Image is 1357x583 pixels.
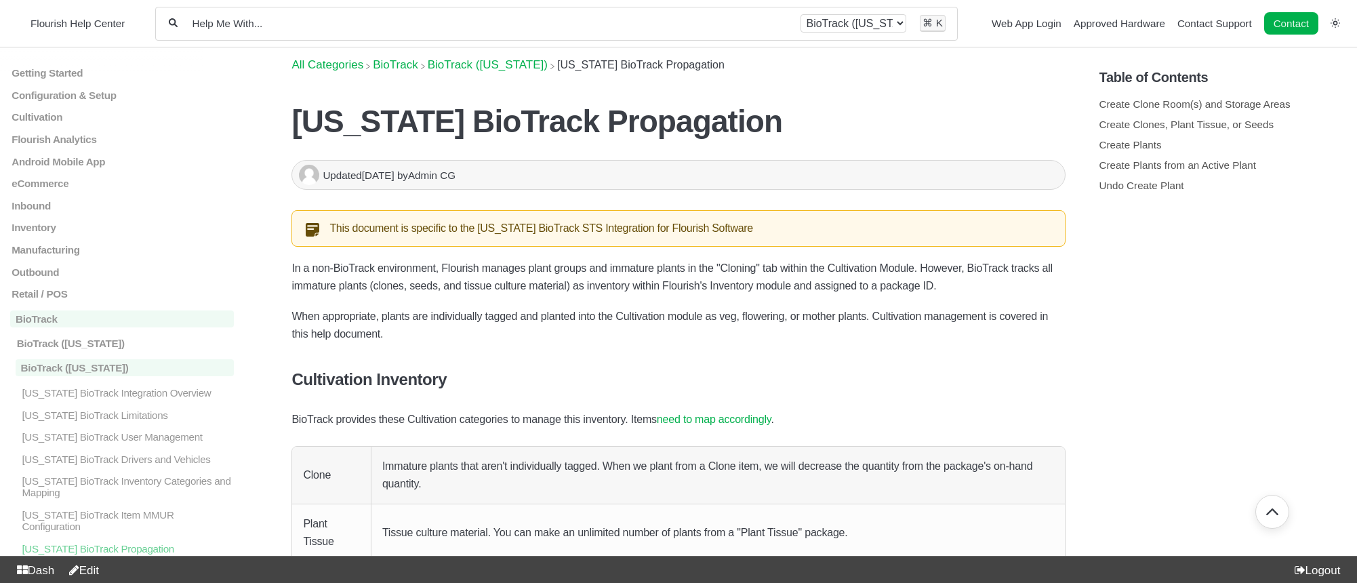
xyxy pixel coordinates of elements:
a: Manufacturing [10,244,234,256]
h1: [US_STATE] BioTrack Propagation [291,103,1065,140]
a: Retail / POS [10,288,234,300]
p: BioTrack provides these Cultivation categories to manage this inventory. Items . [291,411,1065,428]
a: [US_STATE] BioTrack Item MMUR Configuration [10,509,234,532]
a: Contact Support navigation item [1177,18,1252,29]
h5: Table of Contents [1099,70,1347,85]
p: [US_STATE] BioTrack User Management [20,431,234,443]
a: BioTrack ([US_STATE]) [10,338,234,349]
a: Create Plants from an Active Plant [1099,159,1256,171]
a: need to map accordingly [657,414,771,425]
p: In a non-BioTrack environment, Flourish manages plant groups and immature plants in the "Cloning"... [291,260,1065,295]
a: [US_STATE] BioTrack Propagation [10,542,234,554]
a: [US_STATE] BioTrack User Management [10,431,234,443]
p: [US_STATE] BioTrack Item MMUR Configuration [20,509,234,532]
a: BioTrack [10,310,234,327]
p: Clone [303,466,359,484]
a: Create Clone Room(s) and Storage Areas [1099,98,1291,110]
p: [US_STATE] BioTrack Inventory Categories and Mapping [20,475,234,498]
span: Updated [323,169,397,181]
p: Plant Tissue [303,515,359,550]
a: [US_STATE] BioTrack Inventory Categories and Mapping [10,475,234,498]
span: All Categories [291,58,363,72]
a: [US_STATE] BioTrack Integration Overview [10,387,234,399]
a: Contact [1264,12,1318,35]
a: Android Mobile App [10,155,234,167]
a: Inventory [10,222,234,233]
p: Immature plants that aren't individually tagged. When we plant from a Clone item, we will decreas... [382,458,1054,493]
a: Web App Login navigation item [992,18,1061,29]
img: Admin CG [299,165,319,185]
a: Undo Create Plant [1099,180,1184,191]
p: BioTrack ([US_STATE]) [16,338,235,349]
p: Tissue culture material. You can make an unlimited number of plants from a "Plant Tissue" package. [382,524,1054,542]
a: eCommerce [10,178,234,189]
span: ​BioTrack [373,58,418,72]
a: [US_STATE] BioTrack Drivers and Vehicles [10,454,234,465]
a: Flourish Analytics [10,134,234,145]
a: Flourish Help Center [17,14,125,33]
img: Flourish Help Center Logo [17,14,24,33]
p: [US_STATE] BioTrack Limitations [20,409,234,420]
p: [US_STATE] BioTrack Propagation [20,542,234,554]
a: Configuration & Setup [10,89,234,100]
time: [DATE] [362,169,394,181]
input: Help Me With... [191,17,788,30]
h4: Cultivation Inventory [291,370,1065,389]
a: Cultivation [10,111,234,123]
a: BioTrack (Florida) [428,58,548,71]
a: Switch dark mode setting [1331,17,1340,28]
p: [US_STATE] BioTrack Integration Overview [20,387,234,399]
span: by [397,169,455,181]
li: Contact desktop [1261,14,1322,33]
a: BioTrack [373,58,418,71]
a: Inbound [10,200,234,212]
a: Dash [11,564,54,577]
p: When appropriate, plants are individually tagged and planted into the Cultivation module as veg, ... [291,308,1065,343]
span: [US_STATE] BioTrack Propagation [557,59,725,71]
div: This document is specific to the [US_STATE] BioTrack STS Integration for Flourish Software [291,210,1065,247]
a: BioTrack ([US_STATE]) [10,359,234,376]
a: Outbound [10,266,234,277]
a: Create Clones, Plant Tissue, or Seeds [1099,119,1274,130]
p: [US_STATE] BioTrack Drivers and Vehicles [20,454,234,465]
a: Create Plants [1099,139,1162,150]
a: Breadcrumb link to All Categories [291,58,363,71]
span: Flourish Help Center [31,18,125,29]
a: Edit [63,564,99,577]
a: [US_STATE] BioTrack Limitations [10,409,234,420]
kbd: K [936,17,943,28]
kbd: ⌘ [923,17,933,28]
span: Admin CG [408,169,455,181]
p: BioTrack ([US_STATE]) [16,359,235,376]
a: Approved Hardware navigation item [1074,18,1165,29]
button: Go back to top of document [1255,495,1289,529]
a: Getting Started [10,67,234,79]
span: ​BioTrack ([US_STATE]) [428,58,548,72]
